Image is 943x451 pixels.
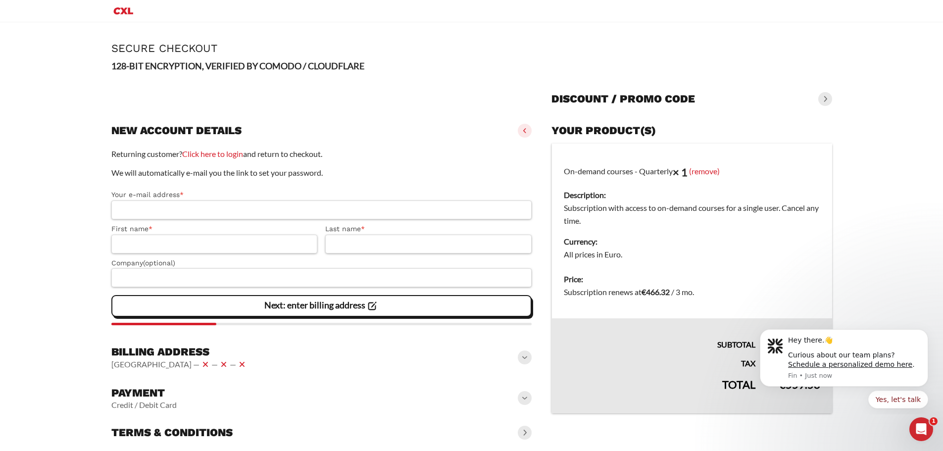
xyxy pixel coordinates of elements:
h3: Terms & conditions [111,426,233,440]
span: Subscription renews at . [564,287,694,297]
label: Company [111,257,532,269]
span: / 3 mo [671,287,693,297]
h1: Secure Checkout [111,42,832,54]
th: Total [552,370,767,413]
bdi: 466.32 [642,287,670,297]
th: Subtotal [552,318,767,351]
dt: Description: [564,189,820,201]
dd: All prices in Euro. [564,248,820,261]
vaadin-horizontal-layout: Credit / Debit Card [111,400,177,410]
span: € [642,287,646,297]
dt: Price: [564,273,820,286]
td: On-demand courses - Quarterly [552,144,832,267]
span: (optional) [143,259,175,267]
strong: × 1 [673,165,688,179]
th: Tax [552,351,767,370]
h3: Payment [111,386,177,400]
vaadin-horizontal-layout: [GEOGRAPHIC_DATA] — — — [111,358,248,370]
a: Click here to login [182,149,243,158]
h3: New account details [111,124,242,138]
span: 1 [930,417,938,425]
a: (remove) [689,166,720,175]
label: Your e-mail address [111,189,532,200]
dt: Currency: [564,235,820,248]
label: First name [111,223,318,235]
p: Returning customer? and return to checkout. [111,148,532,160]
p: We will automatically e-mail you the link to set your password. [111,166,532,179]
strong: 128-BIT ENCRYPTION, VERIFIED BY COMODO / CLOUDFLARE [111,60,364,71]
iframe: Intercom notifications message [745,320,943,414]
h3: Discount / promo code [551,92,695,106]
label: Last name [325,223,532,235]
h3: Billing address [111,345,248,359]
vaadin-button: Next: enter billing address [111,295,532,317]
iframe: Intercom live chat [909,417,933,441]
dd: Subscription with access to on-demand courses for a single user. Cancel any time. [564,201,820,227]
